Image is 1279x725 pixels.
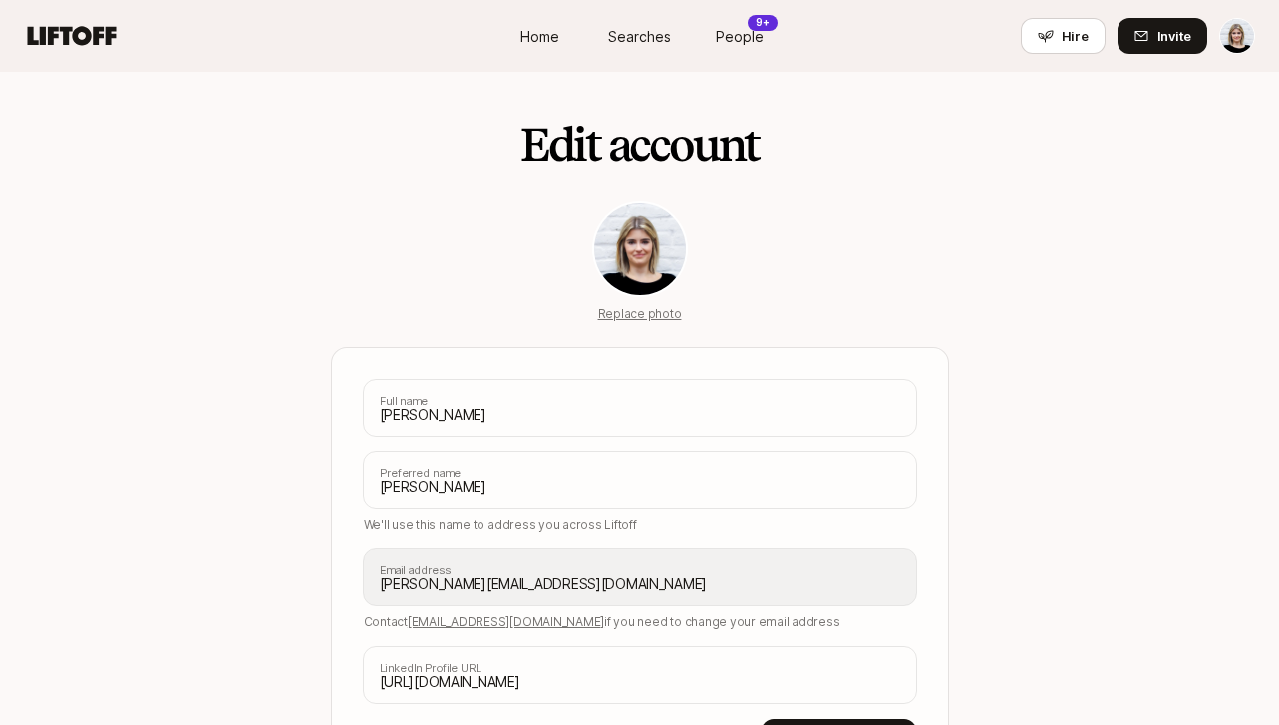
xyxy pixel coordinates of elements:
span: Invite [1157,26,1191,46]
p: Contact if you need to change your email address [364,613,916,631]
p: Replace photo [598,305,682,323]
a: Home [490,18,590,55]
span: [EMAIL_ADDRESS][DOMAIN_NAME] [408,614,604,629]
h2: Edit account [520,120,759,170]
img: Rachel Parlier [1220,19,1254,53]
img: a76236c4_073d_4fdf_a851_9ba080c9706f.jpg [594,203,686,295]
p: We'll use this name to address you across Liftoff [364,516,916,534]
a: Searches [590,18,690,55]
button: Hire [1021,18,1106,54]
span: Home [520,26,559,47]
span: People [716,26,764,47]
button: Rachel Parlier [1219,18,1255,54]
span: Hire [1062,26,1089,46]
a: People9+ [690,18,790,55]
button: Invite [1118,18,1207,54]
p: 9+ [756,15,770,30]
span: Searches [608,26,671,47]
